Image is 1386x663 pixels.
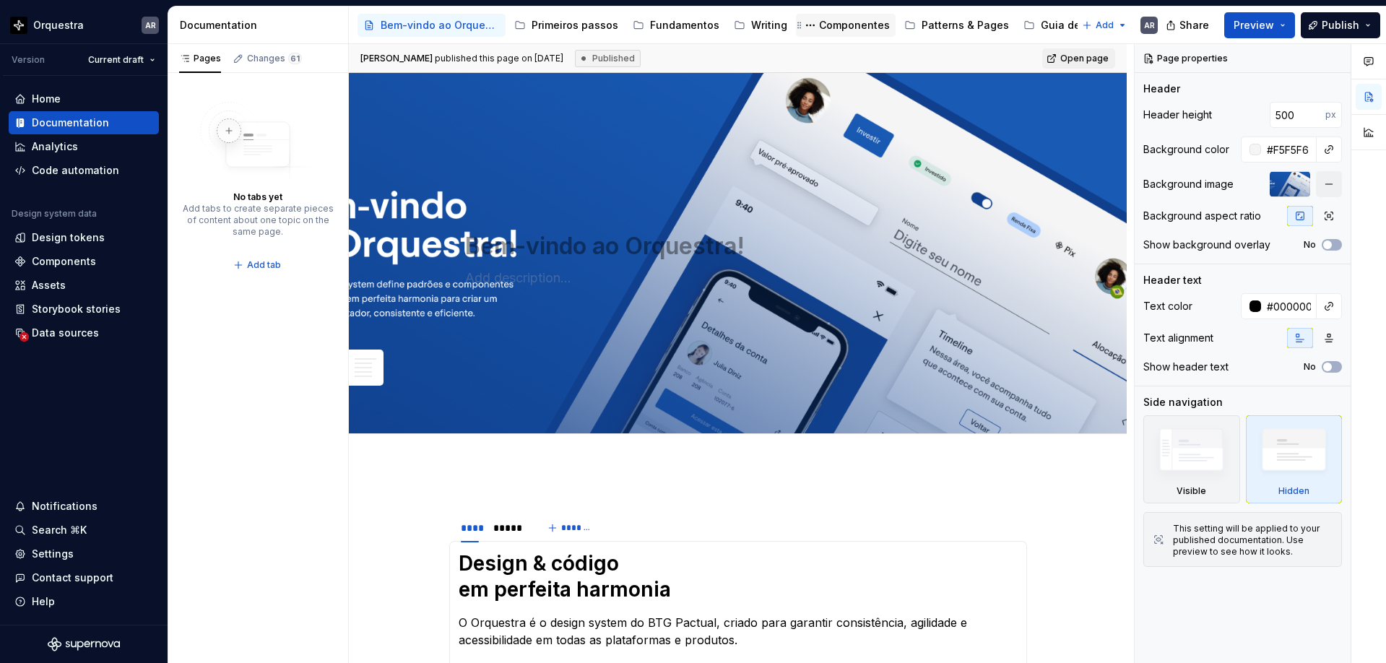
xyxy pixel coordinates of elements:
span: Open page [1060,53,1109,64]
a: Componentes [796,14,896,37]
div: Patterns & Pages [922,18,1009,32]
div: Add tabs to create separate pieces of content about one topic on the same page. [182,203,334,238]
button: Add [1078,15,1132,35]
div: Fundamentos [650,18,719,32]
div: Code automation [32,163,119,178]
button: Publish [1301,12,1380,38]
span: Share [1179,18,1209,32]
div: Published [575,50,641,67]
div: Analytics [32,139,78,154]
div: Header height [1143,108,1212,122]
h1: Design & código em perfeita harmonia [459,550,1018,602]
div: Documentation [32,116,109,130]
div: Documentation [180,18,342,32]
div: Visible [1177,485,1206,497]
div: Orquestra [33,18,84,32]
input: Auto [1261,293,1317,319]
div: Hidden [1246,415,1343,503]
a: Data sources [9,321,159,344]
a: Writing [728,14,793,37]
div: Design tokens [32,230,105,245]
div: Changes [247,53,302,64]
a: Fundamentos [627,14,725,37]
div: Page tree [358,11,1075,40]
a: Patterns & Pages [898,14,1015,37]
div: AR [1144,19,1155,31]
div: Background image [1143,177,1234,191]
div: Background color [1143,142,1229,157]
span: Preview [1234,18,1274,32]
div: Components [32,254,96,269]
a: Documentation [9,111,159,134]
span: [PERSON_NAME] [360,53,433,64]
button: OrquestraAR [3,9,165,40]
a: Bem-vindo ao Orquestra! [358,14,506,37]
button: Share [1158,12,1218,38]
button: Search ⌘K [9,519,159,542]
label: No [1304,239,1316,251]
a: Assets [9,274,159,297]
div: Contact support [32,571,113,585]
div: Help [32,594,55,609]
span: published this page on [DATE] [360,53,563,64]
button: Contact support [9,566,159,589]
button: Help [9,590,159,613]
button: Current draft [82,50,162,70]
div: Show header text [1143,360,1229,374]
p: O Orquestra é o design system do BTG Pactual, criado para garantir consistência, agilidade e aces... [459,614,1018,649]
div: Home [32,92,61,106]
div: Notifications [32,499,98,513]
div: Componentes [819,18,890,32]
a: Components [9,250,159,273]
div: Bem-vindo ao Orquestra! [381,18,500,32]
div: Primeiros passos [532,18,618,32]
span: Current draft [88,54,144,66]
span: Add [1096,19,1114,31]
p: px [1325,109,1336,121]
a: Guia de Negócios [1018,14,1138,37]
div: Background aspect ratio [1143,209,1261,223]
div: Data sources [32,326,99,340]
button: Preview [1224,12,1295,38]
button: Notifications [9,495,159,518]
div: No tabs yet [233,191,282,203]
div: AR [145,19,156,31]
a: Design tokens [9,226,159,249]
div: Side navigation [1143,395,1223,409]
div: Search ⌘K [32,523,87,537]
div: Version [12,54,45,66]
div: Text color [1143,299,1192,313]
div: Design system data [12,208,97,220]
div: Text alignment [1143,331,1213,345]
button: Add tab [229,255,287,275]
input: Auto [1270,102,1325,128]
a: Code automation [9,159,159,182]
div: Storybook stories [32,302,121,316]
textarea: Bem-vindo ao Orquestra! [462,229,1008,264]
div: This setting will be applied to your published documentation. Use preview to see how it looks. [1173,523,1333,558]
a: Open page [1042,48,1115,69]
a: Primeiros passos [508,14,624,37]
div: Show background overlay [1143,238,1270,252]
span: Add tab [247,259,281,271]
label: No [1304,361,1316,373]
div: Pages [179,53,221,64]
input: Auto [1261,136,1317,162]
div: Assets [32,278,66,292]
a: Home [9,87,159,110]
img: 2d16a307-6340-4442-b48d-ad77c5bc40e7.png [10,17,27,34]
div: Guia de Negócios [1041,18,1132,32]
div: Writing [751,18,787,32]
a: Settings [9,542,159,565]
svg: Supernova Logo [48,637,120,651]
div: Hidden [1278,485,1309,497]
div: Settings [32,547,74,561]
span: 61 [288,53,302,64]
div: Header [1143,82,1180,96]
div: Header text [1143,273,1202,287]
a: Storybook stories [9,298,159,321]
span: Publish [1322,18,1359,32]
a: Analytics [9,135,159,158]
div: Visible [1143,415,1240,503]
